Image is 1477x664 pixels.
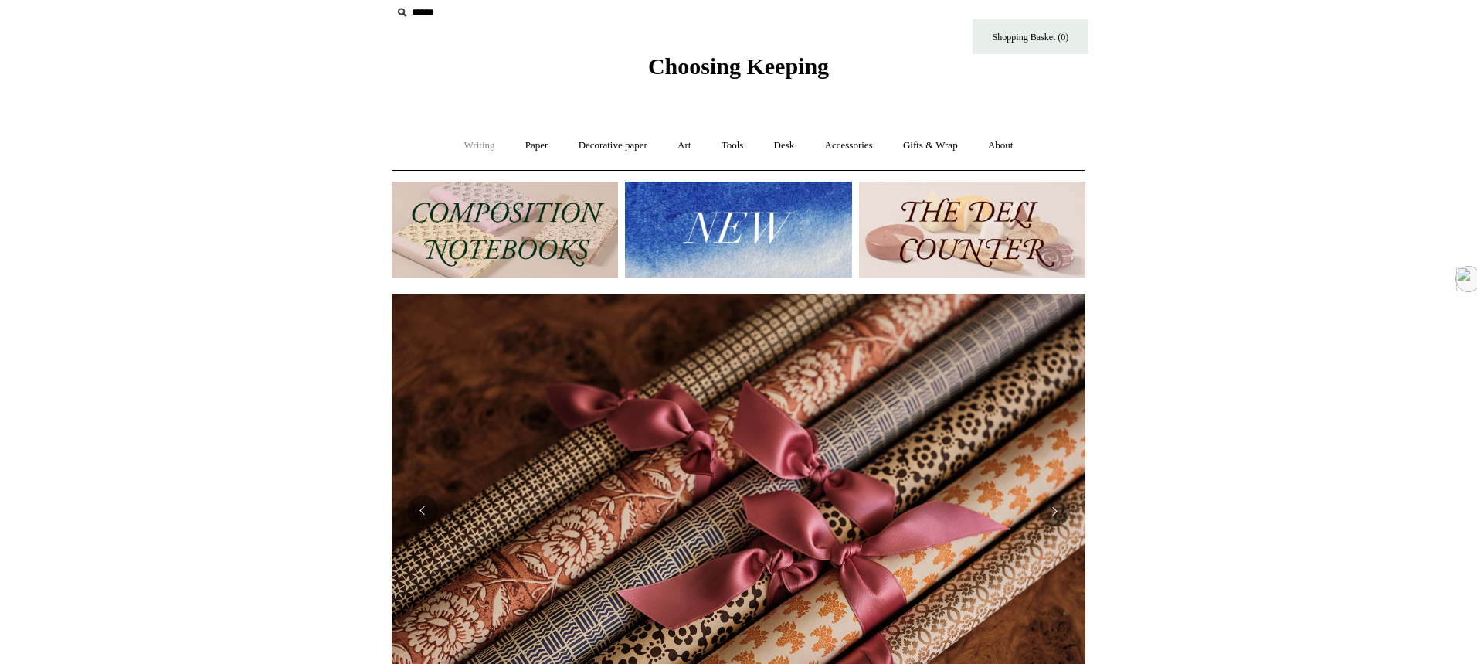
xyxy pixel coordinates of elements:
a: Decorative paper [565,125,661,166]
a: Accessories [811,125,887,166]
a: Gifts & Wrap [889,125,972,166]
img: The Deli Counter [859,182,1085,278]
a: Shopping Basket (0) [973,19,1088,54]
a: Desk [760,125,809,166]
a: Choosing Keeping [648,66,829,77]
button: Previous [407,495,438,526]
a: Tools [708,125,758,166]
span: Choosing Keeping [648,53,829,79]
a: Writing [450,125,509,166]
button: Next [1039,495,1070,526]
a: About [974,125,1027,166]
img: 202302 Composition ledgers.jpg__PID:69722ee6-fa44-49dd-a067-31375e5d54ec [392,182,618,278]
a: Art [664,125,705,166]
img: New.jpg__PID:f73bdf93-380a-4a35-bcfe-7823039498e1 [625,182,851,278]
a: Paper [511,125,562,166]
